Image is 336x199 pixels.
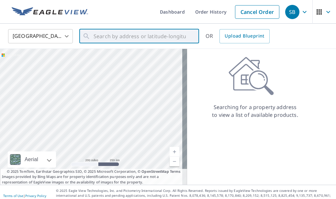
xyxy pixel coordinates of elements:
[170,147,179,157] a: Current Level 5, Zoom In
[7,169,181,174] span: © 2025 TomTom, Earthstar Geographics SIO, © 2025 Microsoft Corporation, ©
[94,27,186,45] input: Search by address or latitude-longitude
[219,29,269,43] a: Upload Blueprint
[8,27,73,45] div: [GEOGRAPHIC_DATA]
[170,169,181,174] a: Terms
[3,194,46,198] p: |
[23,151,40,168] div: Aerial
[212,103,298,119] p: Searching for a property address to view a list of available products.
[235,5,279,19] a: Cancel Order
[170,157,179,166] a: Current Level 5, Zoom Out
[3,193,23,198] a: Terms of Use
[141,169,169,174] a: OpenStreetMap
[8,151,56,168] div: Aerial
[225,32,264,40] span: Upload Blueprint
[206,29,270,43] div: OR
[12,7,88,17] img: EV Logo
[285,5,299,19] div: SB
[25,193,46,198] a: Privacy Policy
